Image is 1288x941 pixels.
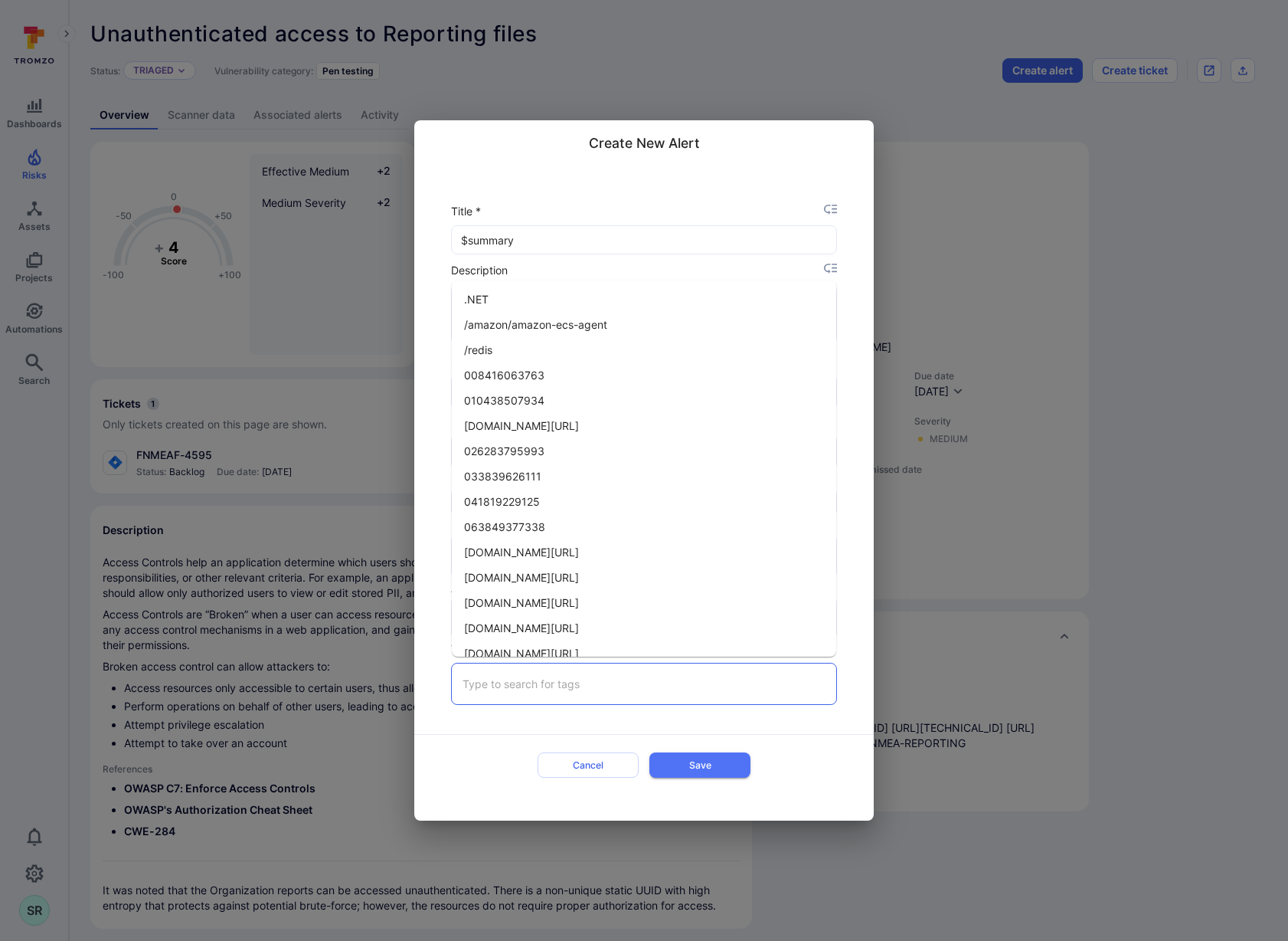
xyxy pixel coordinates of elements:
[452,464,836,489] li: 033839626111
[451,520,486,533] small: Project
[451,582,496,595] small: Assignee
[649,752,750,778] button: Save
[452,438,836,464] li: 026283795993
[452,590,836,615] li: [DOMAIN_NAME][URL]
[452,615,836,641] li: [DOMAIN_NAME][URL]
[538,752,639,778] button: Cancel
[451,264,508,277] small: Description
[451,642,476,655] small: Tags
[452,287,836,312] li: .NET
[824,203,837,216] i: placeholder selector
[452,312,836,337] li: /amazon/amazon-ecs-agent
[452,362,836,388] li: 008416063763
[451,205,481,218] small: Title *
[452,641,836,666] li: [DOMAIN_NAME][URL]
[451,284,837,344] div: body
[452,337,836,362] li: /redis
[459,671,829,697] input: Type to search for tags
[451,353,483,366] small: Status
[452,413,836,438] li: [DOMAIN_NAME][URL]
[452,514,836,539] li: 063849377338
[452,489,836,514] li: 041819229125
[414,120,874,166] h2: Create New Alert
[452,565,836,590] li: [DOMAIN_NAME][URL]
[451,471,837,487] small: Due Date
[451,413,486,426] small: Priority
[452,388,836,413] li: 010438507934
[452,539,836,565] li: [DOMAIN_NAME][URL]
[824,262,837,275] i: placeholder selector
